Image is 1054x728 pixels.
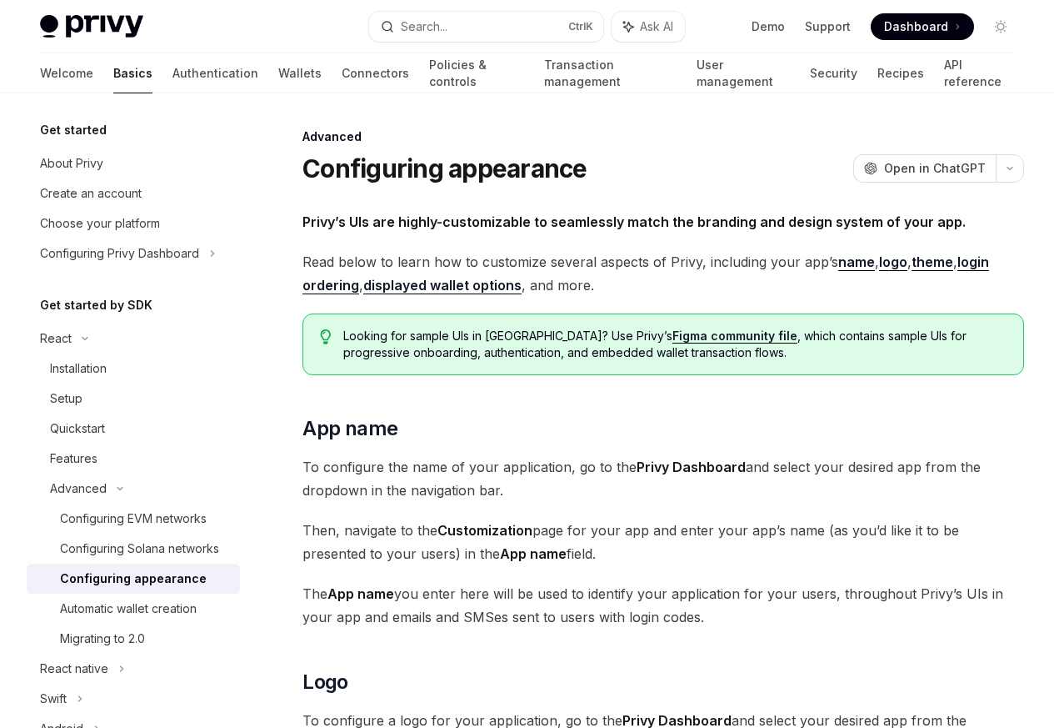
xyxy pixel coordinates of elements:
button: Open in ChatGPT [853,154,996,183]
a: Wallets [278,53,322,93]
a: Security [810,53,857,93]
a: logo [879,254,907,271]
a: Quickstart [27,414,240,444]
a: displayed wallet options [363,277,522,294]
a: API reference [944,53,1014,93]
span: Looking for sample UIs in [GEOGRAPHIC_DATA]? Use Privy’s , which contains sample UIs for progress... [343,328,1007,361]
div: Quickstart [50,419,105,439]
a: Policies & controls [429,53,524,93]
a: Dashboard [871,13,974,40]
a: User management [697,53,791,93]
button: Ask AI [612,12,685,42]
div: React [40,329,72,349]
div: Create an account [40,183,142,203]
div: Choose your platform [40,213,160,233]
span: App name [302,415,397,442]
div: Advanced [50,479,107,499]
div: Features [50,449,97,469]
strong: Privy Dashboard [637,459,746,475]
a: Automatic wallet creation [27,594,240,624]
span: Logo [302,669,348,695]
div: Advanced [302,128,1024,145]
a: Connectors [342,53,409,93]
div: Swift [40,689,67,709]
div: Configuring EVM networks [60,509,207,529]
h5: Get started [40,120,107,140]
span: The you enter here will be used to identify your application for your users, throughout Privy’s U... [302,582,1024,629]
a: Demo [752,18,785,35]
a: Recipes [877,53,924,93]
a: Configuring Solana networks [27,534,240,564]
span: Read below to learn how to customize several aspects of Privy, including your app’s , , , , , and... [302,250,1024,297]
a: Migrating to 2.0 [27,624,240,654]
h5: Get started by SDK [40,295,152,315]
span: Ask AI [640,18,673,35]
a: Create an account [27,178,240,208]
a: Features [27,444,240,474]
div: Configuring Privy Dashboard [40,244,199,264]
div: Configuring appearance [60,569,207,589]
span: Then, navigate to the page for your app and enter your app’s name (as you’d like it to be present... [302,519,1024,565]
a: Configuring appearance [27,564,240,594]
a: Welcome [40,53,93,93]
a: Basics [113,53,152,93]
a: Configuring EVM networks [27,504,240,534]
h1: Configuring appearance [302,153,587,183]
a: Installation [27,354,240,384]
button: Toggle dark mode [987,13,1014,40]
div: Configuring Solana networks [60,539,219,559]
a: Figma community file [672,329,797,344]
a: About Privy [27,148,240,178]
strong: App name [500,545,567,562]
div: Migrating to 2.0 [60,629,145,649]
span: Ctrl K [568,20,593,33]
strong: App name [327,585,394,602]
div: Automatic wallet creation [60,599,197,619]
div: React native [40,659,108,679]
span: To configure the name of your application, go to the and select your desired app from the dropdow... [302,455,1024,502]
strong: Privy’s UIs are highly-customizable to seamlessly match the branding and design system of your app. [302,213,966,230]
a: name [838,254,875,271]
div: About Privy [40,153,103,173]
strong: Customization [437,522,532,539]
div: Search... [401,17,447,37]
a: Transaction management [544,53,676,93]
a: theme [912,254,953,271]
div: Setup [50,389,82,409]
a: Setup [27,384,240,414]
div: Installation [50,359,107,379]
a: Authentication [172,53,258,93]
a: Choose your platform [27,208,240,238]
span: Dashboard [884,18,948,35]
span: Open in ChatGPT [884,160,986,177]
svg: Tip [320,329,332,344]
a: Support [805,18,851,35]
button: Search...CtrlK [369,12,603,42]
img: light logo [40,15,143,38]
